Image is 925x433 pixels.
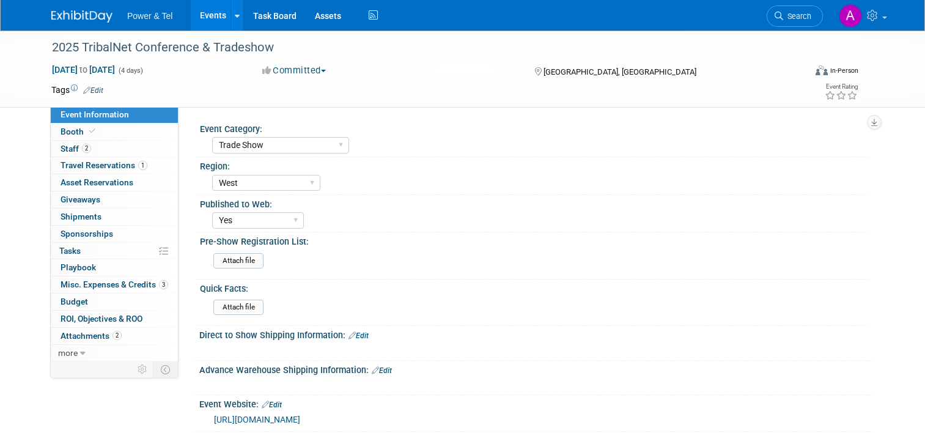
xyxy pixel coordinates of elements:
div: Quick Facts: [200,279,868,295]
span: Power & Tel [127,11,172,21]
div: Event Rating [825,84,858,90]
div: Event Website: [199,395,874,411]
span: (4 days) [117,67,143,75]
a: ROI, Objectives & ROO [51,311,178,327]
a: [URL][DOMAIN_NAME] [214,415,300,424]
div: In-Person [830,66,858,75]
span: Misc. Expenses & Credits [61,279,168,289]
span: Playbook [61,262,96,272]
span: Tasks [59,246,81,256]
span: 2 [82,144,91,153]
a: Giveaways [51,191,178,208]
span: [DATE] [DATE] [51,64,116,75]
td: Personalize Event Tab Strip [132,361,153,377]
a: Asset Reservations [51,174,178,191]
img: Alina Dorion [839,4,862,28]
a: Search [767,6,823,27]
div: 2025 TribalNet Conference & Tradeshow [48,37,790,59]
span: to [78,65,89,75]
span: Event Information [61,109,129,119]
span: Asset Reservations [61,177,133,187]
span: Search [783,12,811,21]
span: Shipments [61,212,101,221]
span: Travel Reservations [61,160,147,170]
span: more [58,348,78,358]
span: [GEOGRAPHIC_DATA], [GEOGRAPHIC_DATA] [544,67,696,76]
a: Edit [83,86,103,95]
span: Staff [61,144,91,154]
a: Shipments [51,209,178,225]
div: Pre-Show Registration List: [200,232,868,248]
span: 1 [138,161,147,170]
a: Travel Reservations1 [51,157,178,174]
a: Edit [348,331,369,340]
a: Attachments2 [51,328,178,344]
span: 2 [112,331,122,340]
a: Misc. Expenses & Credits3 [51,276,178,293]
div: Published to Web: [200,195,868,210]
a: Tasks [51,243,178,259]
span: Giveaways [61,194,100,204]
i: Booth reservation complete [89,128,95,135]
a: more [51,345,178,361]
a: Budget [51,294,178,310]
img: ExhibitDay [51,10,112,23]
span: Attachments [61,331,122,341]
a: Playbook [51,259,178,276]
span: 3 [159,280,168,289]
div: Event Format [739,64,858,82]
div: Event Category: [200,120,868,135]
a: Event Information [51,106,178,123]
div: Advance Warehouse Shipping Information: [199,361,874,377]
a: Booth [51,124,178,140]
a: Staff2 [51,141,178,157]
div: Direct to Show Shipping Information: [199,326,874,342]
td: Tags [51,84,103,96]
img: Format-Inperson.png [816,65,828,75]
span: Booth [61,127,98,136]
a: Edit [262,401,282,409]
a: Sponsorships [51,226,178,242]
a: Edit [372,366,392,375]
span: ROI, Objectives & ROO [61,314,142,324]
div: Region: [200,157,868,172]
span: Budget [61,297,88,306]
span: Sponsorships [61,229,113,239]
td: Toggle Event Tabs [153,361,179,377]
button: Committed [258,64,331,77]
